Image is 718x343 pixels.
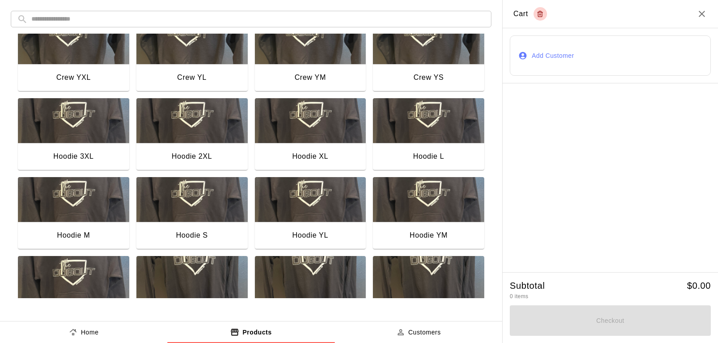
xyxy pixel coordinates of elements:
img: Hoodie 2XL [136,98,248,143]
img: LS 2XL [255,256,366,301]
button: Hoodie YMHoodie YM [373,177,484,251]
button: Add Customer [510,35,711,76]
button: Hoodie SHoodie S [136,177,248,251]
h5: $ 0.00 [687,280,711,292]
span: 0 items [510,293,528,300]
img: LS XL [373,256,484,301]
img: Hoodie M [18,177,129,222]
button: LS XLLS XL [373,256,484,330]
h5: Subtotal [510,280,545,292]
p: Customers [408,328,441,337]
div: Crew YM [294,72,326,83]
button: Crew YLCrew YL [136,19,248,93]
img: Hoodie 3XL [18,98,129,143]
button: Hoodie MHoodie M [18,177,129,251]
img: Crew YM [255,19,366,64]
div: Cart [513,7,547,21]
img: Hoodie YS [18,256,129,301]
img: Hoodie L [373,98,484,143]
img: Hoodie YM [373,177,484,222]
div: Crew YS [413,72,443,83]
button: Hoodie 2XLHoodie 2XL [136,98,248,172]
p: Home [81,328,99,337]
button: Hoodie YLHoodie YL [255,177,366,251]
div: Hoodie YL [292,230,328,241]
div: Crew YXL [56,72,91,83]
div: Hoodie 3XL [53,151,94,162]
button: LS 3XLLS 3XL [136,256,248,330]
button: LS 2XLLS 2XL [255,256,366,330]
button: Close [696,9,707,19]
button: Empty cart [534,7,547,21]
img: Crew YL [136,19,248,64]
div: Hoodie L [413,151,444,162]
button: Crew YXLCrew YXL [18,19,129,93]
div: Crew YL [177,72,207,83]
button: Hoodie XLHoodie XL [255,98,366,172]
img: Hoodie YL [255,177,366,222]
img: LS 3XL [136,256,248,301]
div: Hoodie S [176,230,208,241]
div: Hoodie 2XL [172,151,212,162]
button: Hoodie 3XLHoodie 3XL [18,98,129,172]
img: Crew YS [373,19,484,64]
img: Crew YXL [18,19,129,64]
div: Hoodie M [57,230,90,241]
button: Crew YSCrew YS [373,19,484,93]
button: Hoodie YSHoodie YS [18,256,129,330]
img: Hoodie S [136,177,248,222]
div: Hoodie XL [292,151,328,162]
button: Crew YMCrew YM [255,19,366,93]
div: Hoodie YM [410,230,448,241]
img: Hoodie XL [255,98,366,143]
button: Hoodie LHoodie L [373,98,484,172]
p: Products [242,328,271,337]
